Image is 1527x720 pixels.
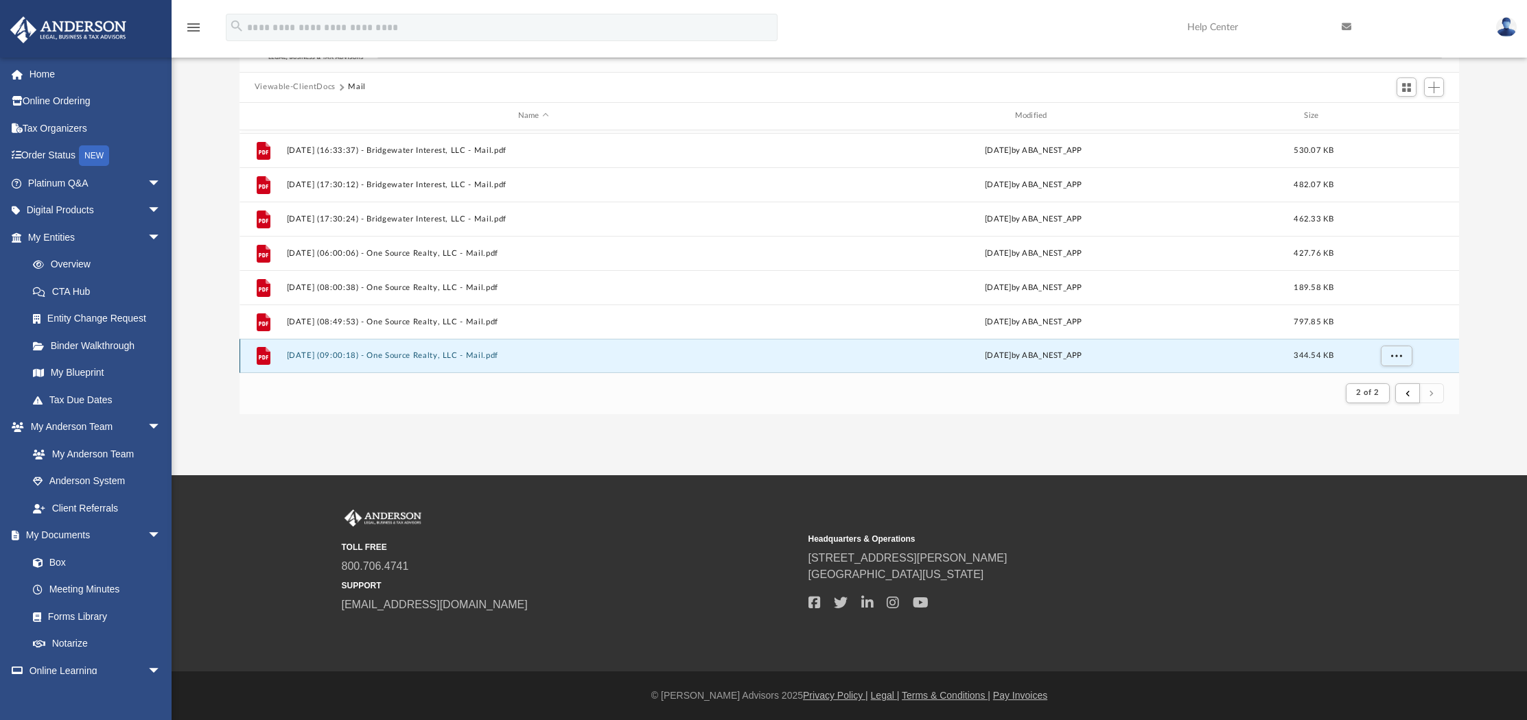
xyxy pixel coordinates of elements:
[342,579,799,592] small: SUPPORT
[19,386,182,413] a: Tax Due Dates
[786,144,1281,156] div: [DATE] by ABA_NEST_APP
[286,351,780,360] button: [DATE] (09:00:18) - One Source Realty, LLC - Mail.pdf
[342,599,528,610] a: [EMAIL_ADDRESS][DOMAIN_NAME]
[10,142,182,170] a: Order StatusNEW
[10,169,182,197] a: Platinum Q&Aarrow_drop_down
[286,248,780,257] button: [DATE] (06:00:06) - One Source Realty, LLC - Mail.pdf
[871,690,900,701] a: Legal |
[255,81,336,93] button: Viewable-ClientDocs
[19,440,168,468] a: My Anderson Team
[10,224,182,251] a: My Entitiesarrow_drop_down
[786,281,1281,293] div: [DATE] by ABA_NEST_APP
[1424,77,1445,97] button: Add
[19,468,175,495] a: Anderson System
[342,541,799,553] small: TOLL FREE
[19,305,182,333] a: Entity Change Request
[10,115,182,142] a: Tax Organizers
[229,19,244,34] i: search
[902,690,990,701] a: Terms & Conditions |
[786,213,1281,225] div: [DATE] by ABA_NEST_APP
[10,522,175,549] a: My Documentsarrow_drop_down
[19,494,175,522] a: Client Referrals
[786,110,1280,122] div: Modified
[286,283,780,291] button: [DATE] (08:00:38) - One Source Realty, LLC - Mail.pdf
[1294,146,1333,154] span: 530.07 KB
[342,560,409,572] a: 800.706.4741
[786,178,1281,191] div: [DATE] by ABA_NEST_APP
[1294,317,1333,325] span: 797.85 KB
[19,603,168,630] a: Forms Library
[808,568,984,580] a: [GEOGRAPHIC_DATA][US_STATE]
[10,413,175,441] a: My Anderson Teamarrow_drop_down
[19,278,182,305] a: CTA Hub
[348,81,366,93] button: Mail
[1294,352,1333,359] span: 344.54 KB
[19,630,175,658] a: Notarize
[172,688,1527,703] div: © [PERSON_NAME] Advisors 2025
[1294,215,1333,222] span: 462.33 KB
[148,413,175,442] span: arrow_drop_down
[10,60,182,88] a: Home
[10,88,182,115] a: Online Ordering
[786,350,1281,362] div: [DATE] by ABA_NEST_APP
[1286,110,1341,122] div: Size
[1347,110,1443,122] div: id
[79,145,109,166] div: NEW
[1346,383,1389,403] button: 2 of 2
[19,549,168,576] a: Box
[19,576,175,603] a: Meeting Minutes
[240,130,1460,373] div: grid
[286,180,780,189] button: [DATE] (17:30:12) - Bridgewater Interest, LLC - Mail.pdf
[10,657,175,684] a: Online Learningarrow_drop_down
[285,110,780,122] div: Name
[246,110,280,122] div: id
[148,169,175,197] span: arrow_drop_down
[148,522,175,550] span: arrow_drop_down
[1496,17,1517,37] img: User Pic
[803,690,868,701] a: Privacy Policy |
[185,19,202,36] i: menu
[19,359,175,387] a: My Blueprint
[148,197,175,225] span: arrow_drop_down
[19,251,182,278] a: Overview
[993,690,1047,701] a: Pay Invoices
[1294,180,1333,188] span: 482.07 KB
[808,552,1007,564] a: [STREET_ADDRESS][PERSON_NAME]
[6,16,130,43] img: Anderson Advisors Platinum Portal
[1356,389,1379,396] span: 2 of 2
[342,509,424,527] img: Anderson Advisors Platinum Portal
[10,197,182,224] a: Digital Productsarrow_drop_down
[286,145,780,154] button: [DATE] (16:33:37) - Bridgewater Interest, LLC - Mail.pdf
[786,247,1281,259] div: [DATE] by ABA_NEST_APP
[808,533,1266,545] small: Headquarters & Operations
[1397,77,1417,97] button: Switch to Grid View
[1294,249,1333,256] span: 427.76 KB
[148,224,175,252] span: arrow_drop_down
[286,214,780,223] button: [DATE] (17:30:24) - Bridgewater Interest, LLC - Mail.pdf
[286,317,780,326] button: [DATE] (08:49:53) - One Source Realty, LLC - Mail.pdf
[148,657,175,685] span: arrow_drop_down
[19,332,182,359] a: Binder Walkthrough
[185,26,202,36] a: menu
[1294,283,1333,291] span: 189.58 KB
[786,315,1281,328] div: [DATE] by ABA_NEST_APP
[1380,346,1412,366] button: More options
